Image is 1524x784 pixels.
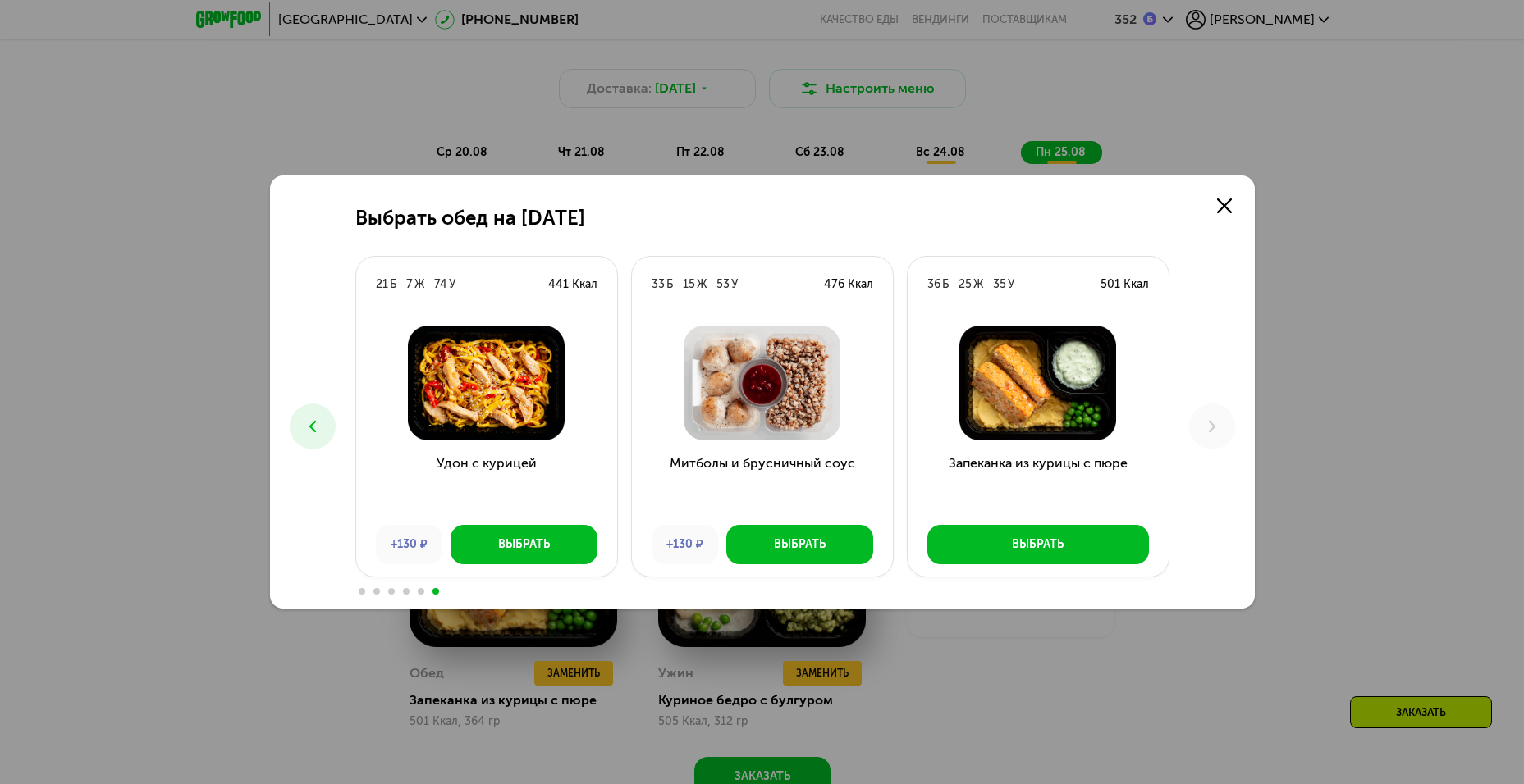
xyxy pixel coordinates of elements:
[726,525,873,564] button: Выбрать
[645,326,880,440] img: Митболы и брусничный соус
[369,326,604,440] img: Удон с курицей
[548,276,597,293] div: 441 Ккал
[716,276,730,293] div: 53
[1008,276,1014,293] div: У
[1101,276,1149,293] div: 501 Ккал
[993,276,1006,293] div: 35
[697,276,707,293] div: Ж
[666,276,673,293] div: Б
[731,276,738,293] div: У
[927,525,1149,564] button: Выбрать
[376,525,442,564] div: +130 ₽
[683,276,695,293] div: 15
[908,454,1169,513] h3: Запеканка из курицы с пюре
[774,536,826,553] div: Выбрать
[824,276,873,293] div: 476 Ккал
[355,207,585,230] h2: Выбрать обед на [DATE]
[652,525,718,564] div: +130 ₽
[406,276,413,293] div: 7
[632,454,893,513] h3: Митболы и брусничный соус
[451,525,597,564] button: Выбрать
[959,276,972,293] div: 25
[921,326,1156,440] img: Запеканка из курицы с пюре
[376,276,388,293] div: 21
[652,276,665,293] div: 33
[1012,536,1064,553] div: Выбрать
[390,276,396,293] div: Б
[927,276,940,293] div: 36
[414,276,424,293] div: Ж
[356,454,617,513] h3: Удон с курицей
[973,276,983,293] div: Ж
[449,276,455,293] div: У
[498,536,550,553] div: Выбрать
[434,276,447,293] div: 74
[942,276,949,293] div: Б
